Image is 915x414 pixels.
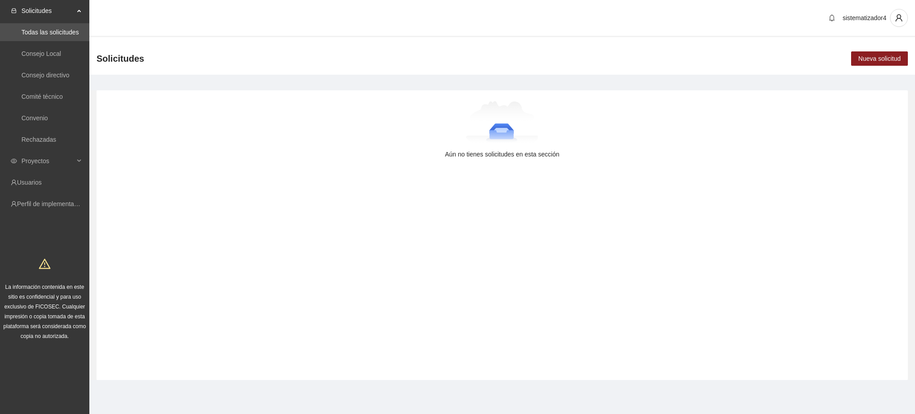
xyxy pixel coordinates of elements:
span: eye [11,158,17,164]
a: Consejo Local [21,50,61,57]
a: Todas las solicitudes [21,29,79,36]
a: Comité técnico [21,93,63,100]
a: Rechazadas [21,136,56,143]
span: Proyectos [21,152,74,170]
span: sistematizador4 [843,14,886,21]
span: Solicitudes [97,51,144,66]
a: Perfil de implementadora [17,200,87,207]
div: Aún no tienes solicitudes en esta sección [111,149,894,159]
img: Aún no tienes solicitudes en esta sección [466,101,539,146]
span: warning [39,258,50,270]
button: user [890,9,908,27]
span: Nueva solicitud [858,54,901,63]
button: Nueva solicitud [851,51,908,66]
span: user [890,14,907,22]
a: Consejo directivo [21,72,69,79]
span: inbox [11,8,17,14]
a: Convenio [21,114,48,122]
a: Usuarios [17,179,42,186]
span: La información contenida en este sitio es confidencial y para uso exclusivo de FICOSEC. Cualquier... [4,284,86,339]
button: bell [825,11,839,25]
span: Solicitudes [21,2,74,20]
span: bell [825,14,839,21]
